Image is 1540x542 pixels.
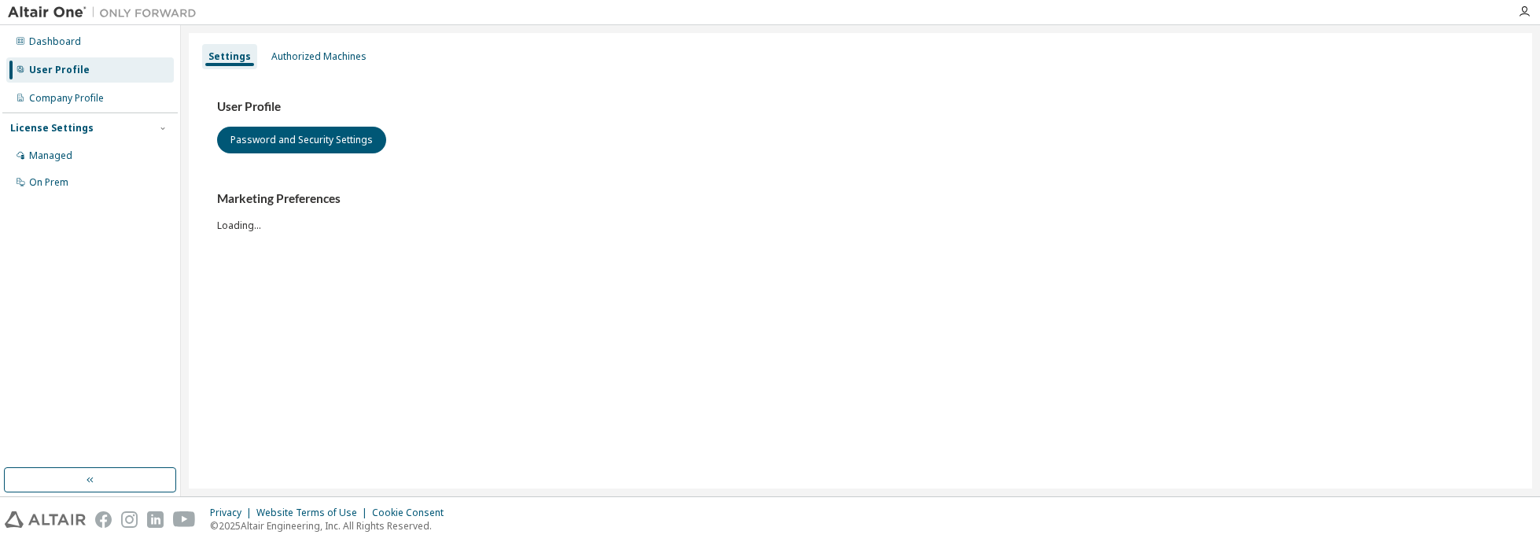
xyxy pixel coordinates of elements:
[217,191,1504,207] h3: Marketing Preferences
[8,5,204,20] img: Altair One
[372,507,453,519] div: Cookie Consent
[210,519,453,533] p: © 2025 Altair Engineering, Inc. All Rights Reserved.
[29,92,104,105] div: Company Profile
[10,122,94,135] div: License Settings
[5,511,86,528] img: altair_logo.svg
[256,507,372,519] div: Website Terms of Use
[173,511,196,528] img: youtube.svg
[217,191,1504,231] div: Loading...
[95,511,112,528] img: facebook.svg
[208,50,251,63] div: Settings
[271,50,367,63] div: Authorized Machines
[29,149,72,162] div: Managed
[29,176,68,189] div: On Prem
[147,511,164,528] img: linkedin.svg
[217,99,1504,115] h3: User Profile
[210,507,256,519] div: Privacy
[217,127,386,153] button: Password and Security Settings
[121,511,138,528] img: instagram.svg
[29,35,81,48] div: Dashboard
[29,64,90,76] div: User Profile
